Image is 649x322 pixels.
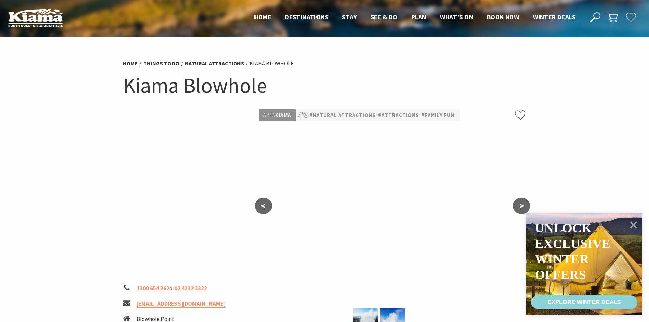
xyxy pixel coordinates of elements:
li: or [123,284,254,293]
a: [EMAIL_ADDRESS][DOMAIN_NAME] [137,300,226,308]
a: Home [123,60,138,67]
a: EXPLORE WINTER DEALS [531,295,637,309]
h1: Kiama Blowhole [123,72,526,99]
span: What’s On [440,13,473,21]
p: Kiama [259,109,296,121]
a: #Attractions [378,111,419,120]
span: Book now [487,13,519,21]
span: Destinations [285,13,328,21]
a: #Family Fun [421,111,454,120]
li: Kiama Blowhole [250,59,294,68]
a: 1300 654 262 [137,285,169,292]
a: Natural Attractions [185,60,244,67]
span: Stay [342,13,357,21]
span: See & Do [371,13,398,21]
img: Kiama Logo [8,8,63,27]
a: #Natural Attractions [309,111,376,120]
button: > [513,198,530,214]
span: Plan [411,13,427,21]
nav: Main Menu [247,12,582,23]
span: Area [263,112,275,118]
a: 02 4232 3322 [174,285,207,292]
div: Unlock exclusive winter offers [535,220,610,282]
span: Winter Deals [533,13,575,21]
button: < [255,198,272,214]
div: EXPLORE WINTER DEALS [547,295,621,309]
span: Home [254,13,272,21]
a: Things To Do [143,60,179,67]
